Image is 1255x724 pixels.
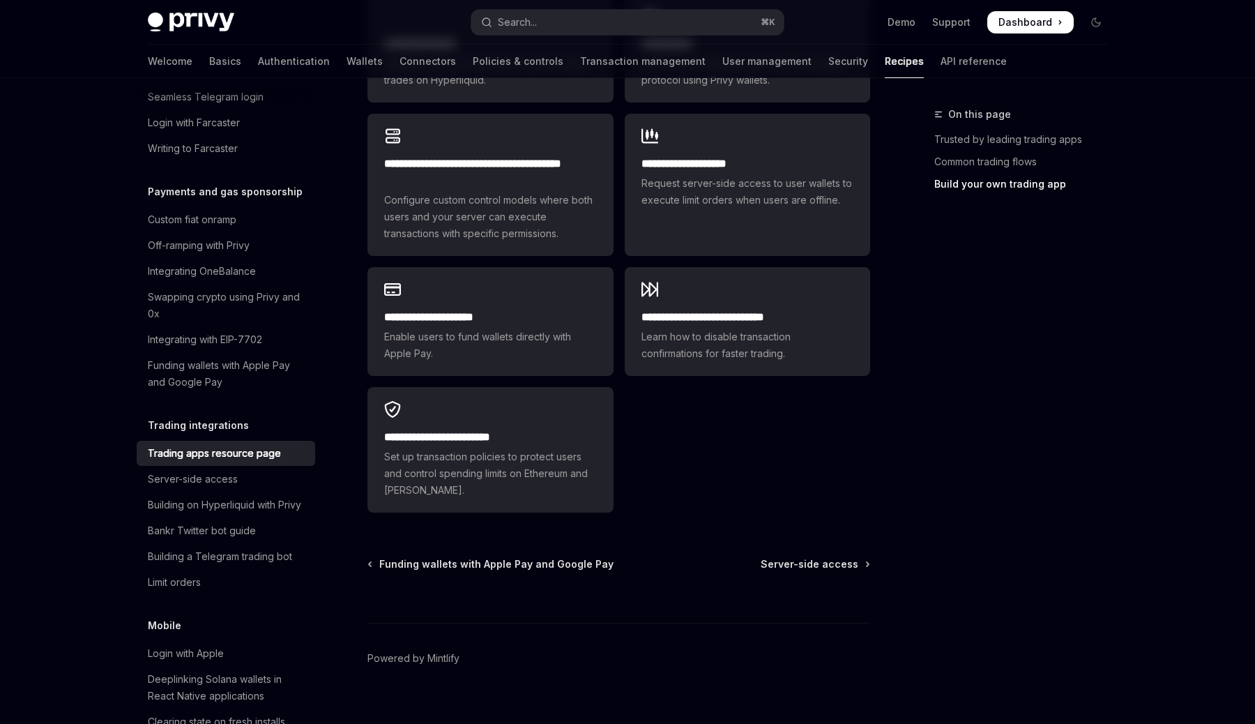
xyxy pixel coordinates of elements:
a: Server-side access [761,557,869,571]
div: Search... [498,14,537,31]
a: API reference [941,45,1007,78]
div: Integrating with EIP-7702 [148,331,262,348]
span: On this page [948,106,1011,123]
a: Integrating with EIP-7702 [137,327,315,352]
a: Building on Hyperliquid with Privy [137,492,315,518]
a: Limit orders [137,570,315,595]
a: Login with Farcaster [137,110,315,135]
a: Custom fiat onramp [137,207,315,232]
div: Funding wallets with Apple Pay and Google Pay [148,357,307,391]
a: Common trading flows [934,151,1118,173]
a: Funding wallets with Apple Pay and Google Pay [137,353,315,395]
h5: Mobile [148,617,181,634]
div: Building on Hyperliquid with Privy [148,497,301,513]
img: dark logo [148,13,234,32]
h5: Trading integrations [148,417,249,434]
a: Building a Telegram trading bot [137,544,315,569]
button: Open search [471,10,784,35]
a: Policies & controls [473,45,563,78]
div: Building a Telegram trading bot [148,548,292,565]
span: ⌘ K [761,17,775,28]
div: Integrating OneBalance [148,263,256,280]
div: Login with Apple [148,645,224,662]
div: Bankr Twitter bot guide [148,522,256,539]
span: Learn how to disable transaction confirmations for faster trading. [641,329,853,362]
a: Swapping crypto using Privy and 0x [137,285,315,326]
a: Build your own trading app [934,173,1118,195]
h5: Payments and gas sponsorship [148,183,303,200]
span: Funding wallets with Apple Pay and Google Pay [379,557,614,571]
a: Trading apps resource page [137,441,315,466]
a: **** **** **** *****Request server-side access to user wallets to execute limit orders when users... [625,114,870,256]
div: Limit orders [148,574,201,591]
a: Basics [209,45,241,78]
span: Enable users to fund wallets directly with Apple Pay. [384,329,596,362]
div: Writing to Farcaster [148,140,238,157]
button: Toggle dark mode [1085,11,1107,33]
a: Security [828,45,868,78]
span: Server-side access [761,557,858,571]
div: Trading apps resource page [148,445,281,462]
a: Connectors [400,45,456,78]
span: Set up transaction policies to protect users and control spending limits on Ethereum and [PERSON_... [384,448,596,499]
div: Deeplinking Solana wallets in React Native applications [148,671,307,704]
a: Off-ramping with Privy [137,233,315,258]
a: Powered by Mintlify [367,651,459,665]
a: Funding wallets with Apple Pay and Google Pay [369,557,614,571]
a: Welcome [148,45,192,78]
span: Request server-side access to user wallets to execute limit orders when users are offline. [641,175,853,209]
a: Support [932,15,971,29]
a: Trusted by leading trading apps [934,128,1118,151]
a: Wallets [347,45,383,78]
div: Off-ramping with Privy [148,237,250,254]
a: Server-side access [137,467,315,492]
a: Recipes [885,45,924,78]
a: Bankr Twitter bot guide [137,518,315,543]
span: Dashboard [998,15,1052,29]
div: Swapping crypto using Privy and 0x [148,289,307,322]
a: Demo [888,15,915,29]
div: Login with Farcaster [148,114,240,131]
a: Integrating OneBalance [137,259,315,284]
a: Writing to Farcaster [137,136,315,161]
a: Dashboard [987,11,1074,33]
a: User management [722,45,812,78]
span: Configure custom control models where both users and your server can execute transactions with sp... [384,192,596,242]
div: Server-side access [148,471,238,488]
a: Deeplinking Solana wallets in React Native applications [137,667,315,709]
div: Custom fiat onramp [148,211,236,228]
a: Authentication [258,45,330,78]
a: Login with Apple [137,641,315,666]
a: Transaction management [580,45,706,78]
